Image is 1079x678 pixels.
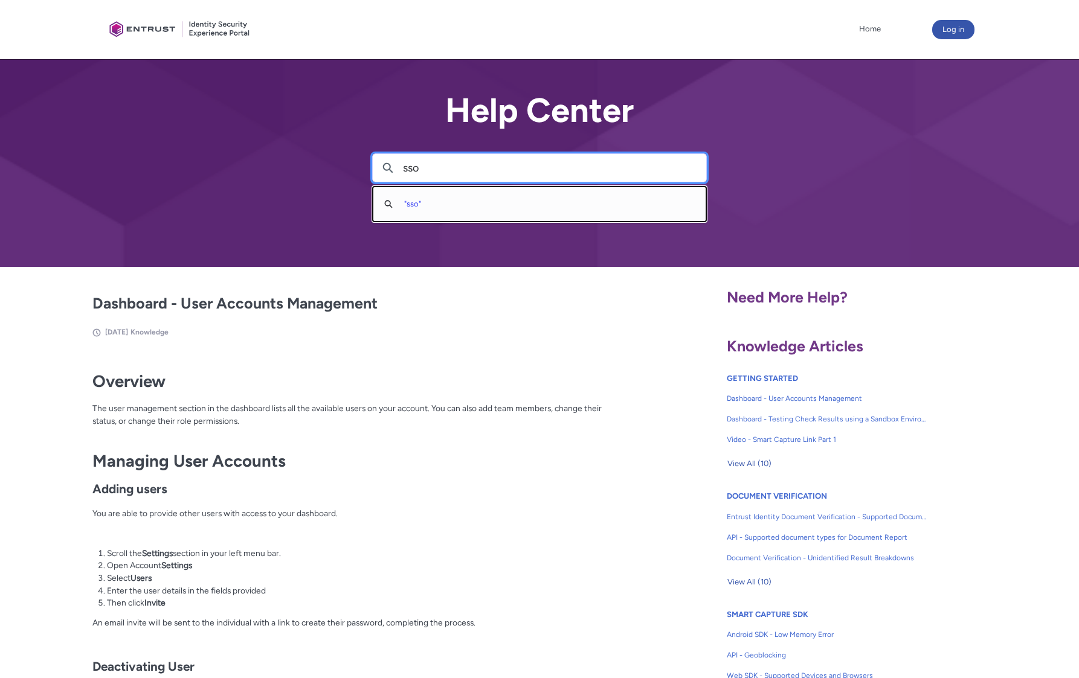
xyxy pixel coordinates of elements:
[92,616,627,629] p: An email invite will be sent to the individual with a link to create their password, completing t...
[727,650,927,660] span: API - Geoblocking
[727,374,798,383] a: GETTING STARTED
[727,645,927,665] a: API - Geoblocking
[727,548,927,568] a: Document Verification - Unidentified Result Breakdowns
[727,393,927,404] span: Dashboard - User Accounts Management
[130,573,152,583] b: Users
[727,624,927,645] a: Android SDK - Low Memory Error
[107,584,627,597] li: Enter the user details in the fields provided
[92,292,627,315] h2: Dashboard - User Accounts Management
[932,20,974,39] button: Log in
[161,560,192,570] b: Settings
[92,402,627,440] p: The user management section in the dashboard lists all the available users on your account. You c...
[92,451,286,471] strong: Managing User Accounts
[398,198,688,210] div: " sso "
[727,429,927,450] a: Video - Smart Capture Link Part 1
[107,547,627,560] li: Scroll the section in your left menu bar.
[373,154,403,182] button: Search
[727,507,927,527] a: Entrust Identity Document Verification - Supported Document type and size
[144,598,166,607] b: Invite
[856,20,884,38] a: Home
[727,527,927,548] a: API - Supported document types for Document Report
[107,596,627,609] li: Then click
[727,532,927,543] span: API - Supported document types for Document Report
[107,559,627,572] li: Open Account
[92,507,627,520] p: You are able to provide other users with access to your dashboard.
[92,371,166,391] strong: Overview
[727,434,927,445] span: Video - Smart Capture Link Part 1
[105,328,128,336] span: [DATE]
[727,455,771,473] span: View All (10)
[379,193,398,216] button: Search
[92,481,167,496] strong: Adding users
[107,572,627,584] li: Select
[727,552,927,563] span: Document Verification - Unidentified Result Breakdowns
[727,414,927,424] span: Dashboard - Testing Check Results using a Sandbox Environment
[727,288,848,306] span: Need More Help?
[142,548,173,558] b: Settings
[727,511,927,522] span: Entrust Identity Document Verification - Supported Document type and size
[372,92,707,129] h2: Help Center
[403,154,706,182] input: Search for articles, cases, videos...
[727,572,772,592] button: View All (10)
[727,337,863,355] span: Knowledge Articles
[727,573,771,591] span: View All (10)
[727,454,772,473] button: View All (10)
[727,388,927,409] a: Dashboard - User Accounts Management
[92,659,195,674] strong: Deactivating User
[727,610,808,619] a: SMART CAPTURE SDK
[727,491,827,501] a: DOCUMENT VERIFICATION
[727,629,927,640] span: Android SDK - Low Memory Error
[1067,666,1079,678] iframe: Qualified Messenger
[130,327,169,337] li: Knowledge
[727,409,927,429] a: Dashboard - Testing Check Results using a Sandbox Environment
